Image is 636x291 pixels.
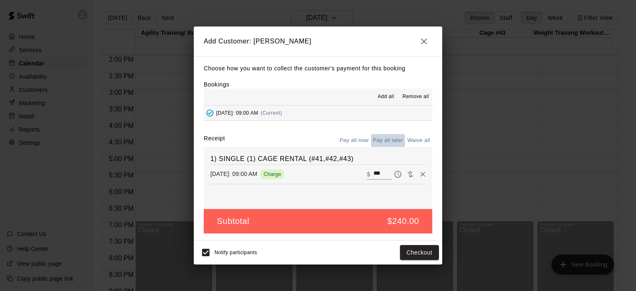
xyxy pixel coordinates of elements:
[399,90,432,103] button: Remove all
[210,170,257,178] p: [DATE]: 09:00 AM
[405,134,432,147] button: Waive all
[217,216,249,227] h5: Subtotal
[210,154,426,164] h6: 1) SINGLE (1) CAGE RENTAL (#41,#42,#43)
[417,168,429,180] button: Remove
[373,90,399,103] button: Add all
[388,216,419,227] h5: $240.00
[194,26,442,56] h2: Add Customer: [PERSON_NAME]
[337,134,371,147] button: Pay all now
[260,171,284,177] span: Charge
[400,245,439,260] button: Checkout
[214,250,257,255] span: Notify participants
[216,110,258,116] span: [DATE]: 09:00 AM
[204,81,229,88] label: Bookings
[204,106,432,121] button: Added - Collect Payment[DATE]: 09:00 AM(Current)
[371,134,405,147] button: Pay all later
[204,107,216,119] button: Added - Collect Payment
[367,170,370,178] p: $
[392,170,404,177] span: Pay later
[378,93,394,101] span: Add all
[402,93,429,101] span: Remove all
[404,170,417,177] span: Waive payment
[204,134,225,147] label: Receipt
[204,63,432,74] p: Choose how you want to collect the customer's payment for this booking
[261,110,282,116] span: (Current)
